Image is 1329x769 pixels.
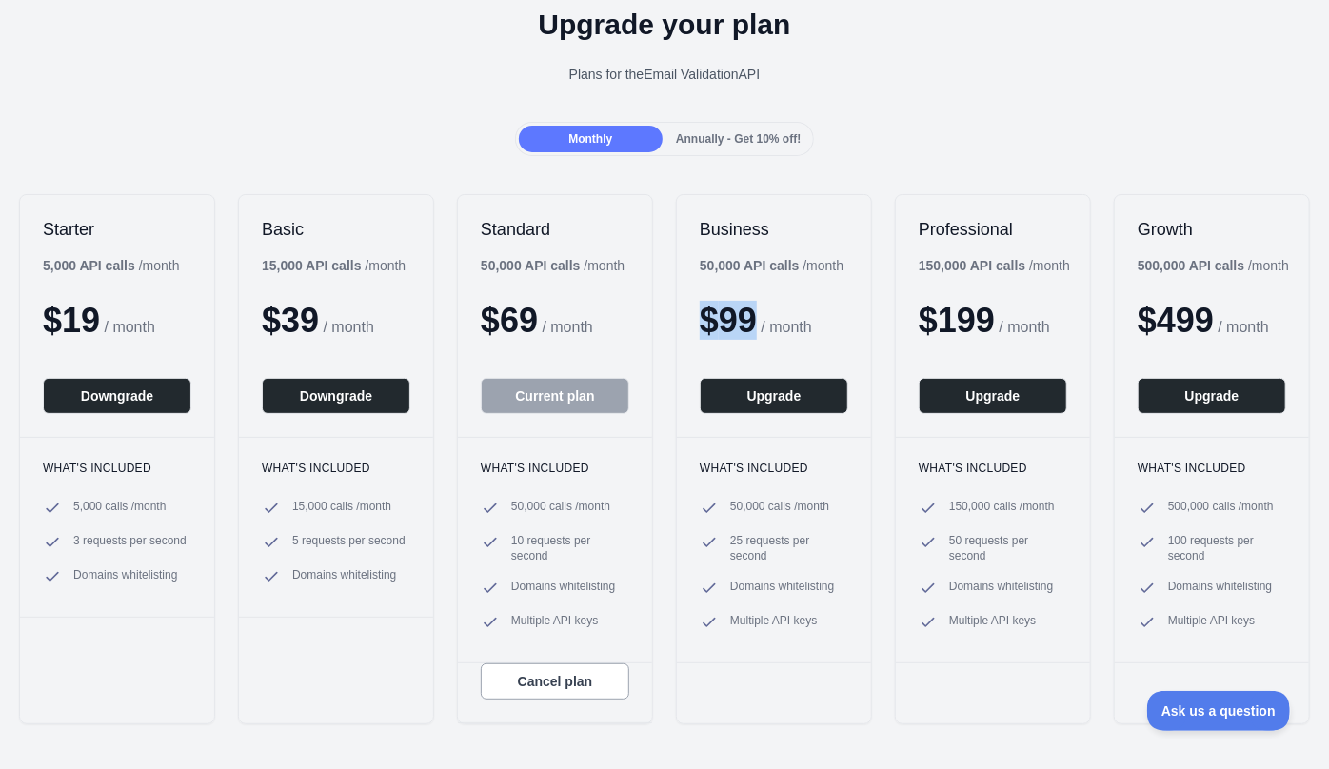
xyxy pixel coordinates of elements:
[700,256,843,275] div: / month
[1138,218,1286,241] h2: Growth
[700,218,848,241] h2: Business
[1147,691,1291,731] iframe: Toggle Customer Support
[1138,258,1244,273] b: 500,000 API calls
[700,258,800,273] b: 50,000 API calls
[1138,256,1289,275] div: / month
[481,218,629,241] h2: Standard
[481,256,625,275] div: / month
[919,218,1067,241] h2: Professional
[919,258,1025,273] b: 150,000 API calls
[919,256,1070,275] div: / month
[481,258,581,273] b: 50,000 API calls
